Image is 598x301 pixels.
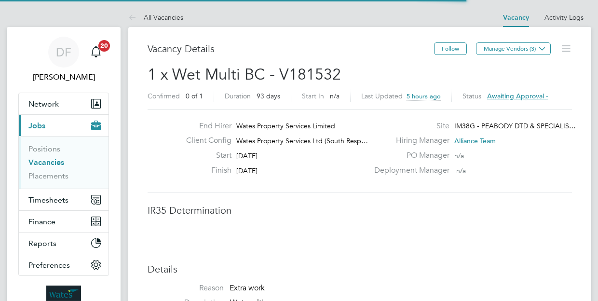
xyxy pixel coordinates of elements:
[503,14,529,22] a: Vacancy
[148,263,572,275] h3: Details
[257,92,280,100] span: 93 days
[28,171,68,180] a: Placements
[19,211,109,232] button: Finance
[19,136,109,189] div: Jobs
[462,92,481,100] label: Status
[19,189,109,210] button: Timesheets
[19,233,109,254] button: Reports
[361,92,403,100] label: Last Updated
[28,99,59,109] span: Network
[454,122,576,130] span: IM38G - PEABODY DTD & SPECIALIS…
[18,37,109,83] a: DF[PERSON_NAME]
[19,93,109,114] button: Network
[368,150,449,161] label: PO Manager
[28,217,55,226] span: Finance
[230,283,265,293] span: Extra work
[28,158,64,167] a: Vacancies
[178,136,231,146] label: Client Config
[98,40,110,52] span: 20
[236,137,368,145] span: Wates Property Services Ltd (South Resp…
[86,37,106,68] a: 20
[302,92,324,100] label: Start In
[456,166,466,175] span: n/a
[46,286,81,301] img: wates-logo-retina.png
[18,286,109,301] a: Go to home page
[236,166,258,175] span: [DATE]
[330,92,340,100] span: n/a
[225,92,251,100] label: Duration
[407,92,441,100] span: 5 hours ago
[487,92,548,100] span: Awaiting approval -
[434,42,467,55] button: Follow
[28,260,70,270] span: Preferences
[178,150,231,161] label: Start
[178,121,231,131] label: End Hirer
[236,151,258,160] span: [DATE]
[148,42,434,55] h3: Vacancy Details
[148,92,180,100] label: Confirmed
[186,92,203,100] span: 0 of 1
[19,254,109,275] button: Preferences
[454,151,464,160] span: n/a
[28,195,68,205] span: Timesheets
[368,165,449,176] label: Deployment Manager
[18,71,109,83] span: Dom Fusco
[236,122,335,130] span: Wates Property Services Limited
[28,121,45,130] span: Jobs
[148,283,224,293] label: Reason
[128,13,183,22] a: All Vacancies
[148,65,341,84] span: 1 x Wet Multi BC - V181532
[544,13,584,22] a: Activity Logs
[454,137,496,145] span: Alliance Team
[148,204,572,217] h3: IR35 Determination
[28,239,56,248] span: Reports
[28,144,60,153] a: Positions
[368,136,449,146] label: Hiring Manager
[56,46,71,58] span: DF
[476,42,551,55] button: Manage Vendors (3)
[368,121,449,131] label: Site
[19,115,109,136] button: Jobs
[178,165,231,176] label: Finish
